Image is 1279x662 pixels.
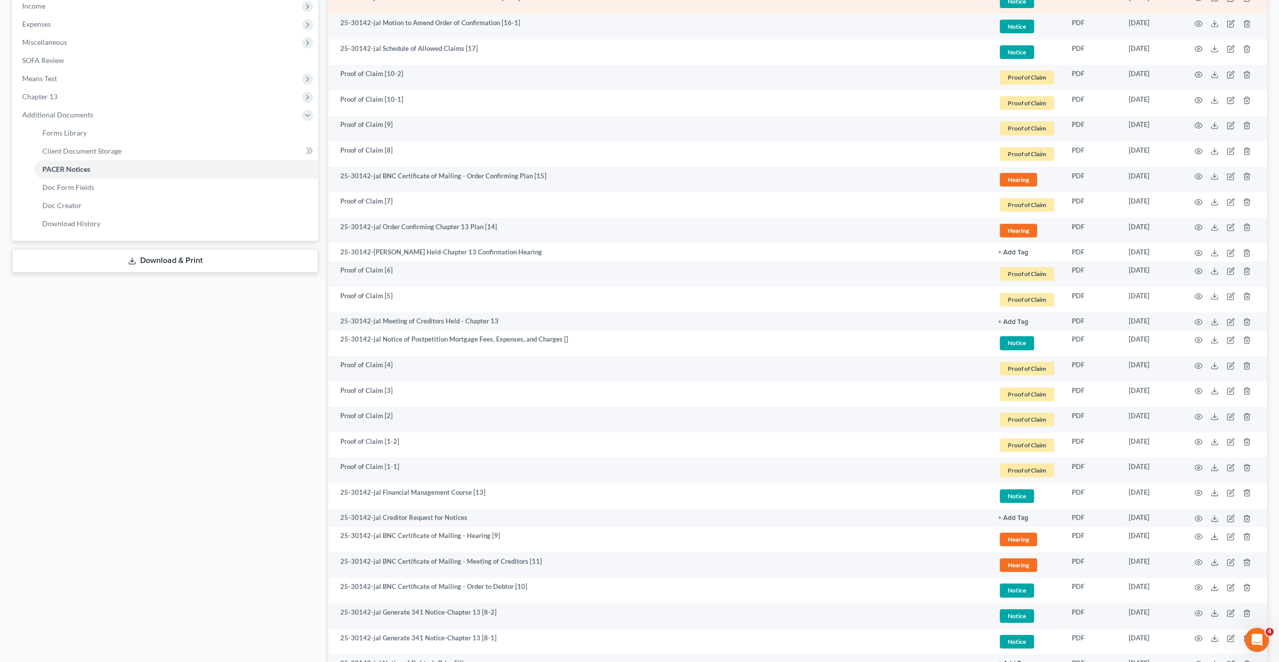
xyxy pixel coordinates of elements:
[328,552,990,578] td: 25-30142-jal BNC Certificate of Mailing - Meeting of Creditors [11]
[998,319,1028,325] button: + Add Tag
[1121,578,1182,604] td: [DATE]
[1064,218,1121,243] td: PDF
[1121,116,1182,142] td: [DATE]
[328,483,990,509] td: 25-30142-jal Financial Management Course [13]
[998,316,1056,326] a: + Add Tag
[328,330,990,356] td: 25-30142-jal Notice of Postpetition Mortgage Fees, Expenses, and Charges []
[1121,381,1182,407] td: [DATE]
[998,222,1056,239] a: Hearing
[998,633,1056,650] a: Notice
[328,527,990,553] td: 25-30142-jal BNC Certificate of Mailing - Hearing [9]
[328,167,990,192] td: 25-30142-jal BNC Certificate of Mailing - Order Confirming Plan [15]
[328,432,990,458] td: Proof of Claim [1-2]
[998,171,1056,188] a: Hearing
[34,142,318,160] a: Client Document Storage
[1000,20,1034,33] span: Notice
[998,44,1056,60] a: Notice
[1064,356,1121,381] td: PDF
[1000,267,1054,281] span: Proof of Claim
[328,90,990,116] td: Proof of Claim [10-1]
[1064,432,1121,458] td: PDF
[1121,192,1182,218] td: [DATE]
[1265,628,1273,636] span: 4
[1064,483,1121,509] td: PDF
[328,312,990,330] td: 25-30142-jal Meeting of Creditors Held - Chapter 13
[34,160,318,178] a: PACER Notices
[42,147,121,155] span: Client Document Storage
[1064,381,1121,407] td: PDF
[34,196,318,215] a: Doc Creator
[328,65,990,91] td: Proof of Claim [10-2]
[1064,243,1121,261] td: PDF
[1121,39,1182,65] td: [DATE]
[998,411,1056,428] a: Proof of Claim
[1000,635,1034,648] span: Notice
[1121,330,1182,356] td: [DATE]
[1064,90,1121,116] td: PDF
[1000,609,1034,623] span: Notice
[1000,147,1054,161] span: Proof of Claim
[328,261,990,287] td: Proof of Claim [6]
[1121,141,1182,167] td: [DATE]
[328,14,990,40] td: 25-30142-jal Motion to Amend Order of Confirmation [16-1]
[1000,583,1034,597] span: Notice
[12,249,318,273] a: Download & Print
[998,531,1056,548] a: Hearing
[1121,509,1182,527] td: [DATE]
[1000,224,1037,237] span: Hearing
[328,629,990,654] td: 25-30142-jal Generate 341 Notice-Chapter 13 [8-1]
[1000,362,1054,375] span: Proof of Claim
[1121,527,1182,553] td: [DATE]
[1121,243,1182,261] td: [DATE]
[998,582,1056,599] a: Notice
[14,51,318,70] a: SOFA Review
[328,218,990,243] td: 25-30142-jal Order Confirming Chapter 13 Plan [14]
[998,120,1056,137] a: Proof of Claim
[998,437,1056,453] a: Proof of Claim
[22,92,57,101] span: Chapter 13
[328,578,990,604] td: 25-30142-jal BNC Certificate of Mailing - Order to Debtor [10]
[22,20,51,28] span: Expenses
[1064,192,1121,218] td: PDF
[328,509,990,527] td: 25-30142-jal Creditor Request for Notices
[1000,121,1054,135] span: Proof of Claim
[42,183,94,191] span: Doc Form Fields
[1000,96,1054,110] span: Proof of Claim
[1064,457,1121,483] td: PDF
[328,287,990,312] td: Proof of Claim [5]
[998,291,1056,308] a: Proof of Claim
[328,39,990,65] td: 25-30142-jal Schedule of Allowed Claims [17]
[1000,438,1054,452] span: Proof of Claim
[1064,603,1121,629] td: PDF
[1064,39,1121,65] td: PDF
[1000,198,1054,212] span: Proof of Claim
[1000,387,1054,401] span: Proof of Claim
[34,178,318,196] a: Doc Form Fields
[998,335,1056,351] a: Notice
[1121,218,1182,243] td: [DATE]
[1000,173,1037,186] span: Hearing
[1064,14,1121,40] td: PDF
[998,462,1056,479] a: Proof of Claim
[1121,407,1182,432] td: [DATE]
[42,165,90,173] span: PACER Notices
[1121,14,1182,40] td: [DATE]
[998,247,1056,257] a: + Add Tag
[998,608,1056,624] a: Notice
[1064,552,1121,578] td: PDF
[1121,552,1182,578] td: [DATE]
[328,603,990,629] td: 25-30142-jal Generate 341 Notice-Chapter 13 [8-2]
[1000,71,1054,84] span: Proof of Claim
[42,128,87,137] span: Forms Library
[1064,287,1121,312] td: PDF
[998,360,1056,377] a: Proof of Claim
[328,407,990,432] td: Proof of Claim [2]
[42,219,100,228] span: Download History
[1000,533,1037,546] span: Hearing
[1121,603,1182,629] td: [DATE]
[1121,90,1182,116] td: [DATE]
[42,201,82,210] span: Doc Creator
[1121,356,1182,381] td: [DATE]
[22,110,93,119] span: Additional Documents
[1000,489,1034,503] span: Notice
